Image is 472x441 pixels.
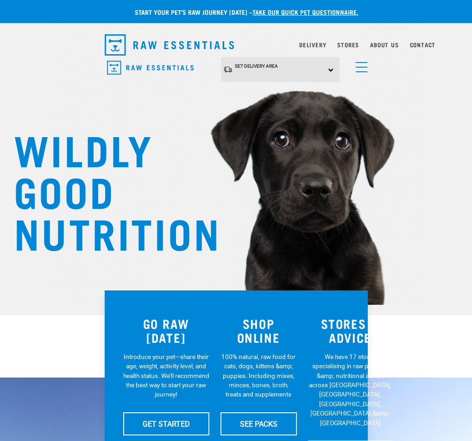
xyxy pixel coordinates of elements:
p: 100% natural, raw food for cats, dogs, kittens &amp; puppies. Including mixes, minces, bones, bro... [220,352,297,399]
a: Contact [410,43,436,46]
a: Delivery [299,43,326,46]
nav: dropdown navigation [97,31,375,59]
p: Introduce your pet—share their age, weight, activity level, and health status. We'll recommend th... [123,352,209,399]
img: Raw Essentials Logo [107,61,194,75]
a: GET STARTED [123,412,209,435]
img: Raw Essentials Logo [105,34,234,56]
h3: STORES & ADVICE [308,316,393,345]
p: We have 17 stores specialising in raw pet food &amp; nutritional advice across [GEOGRAPHIC_DATA],... [308,352,393,428]
a: take our quick pet questionnaire. [252,10,359,13]
span: Set Delivery Area [235,63,278,69]
a: menu [351,57,368,73]
a: SEE PACKS [220,412,297,435]
a: About Us [370,43,398,46]
h3: SHOP ONLINE [220,316,297,345]
a: Stores [337,43,359,46]
h1: WILDLY GOOD NUTRITION [14,127,199,252]
img: van-moving.png [223,66,233,73]
h3: GO RAW [DATE] [123,316,209,345]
